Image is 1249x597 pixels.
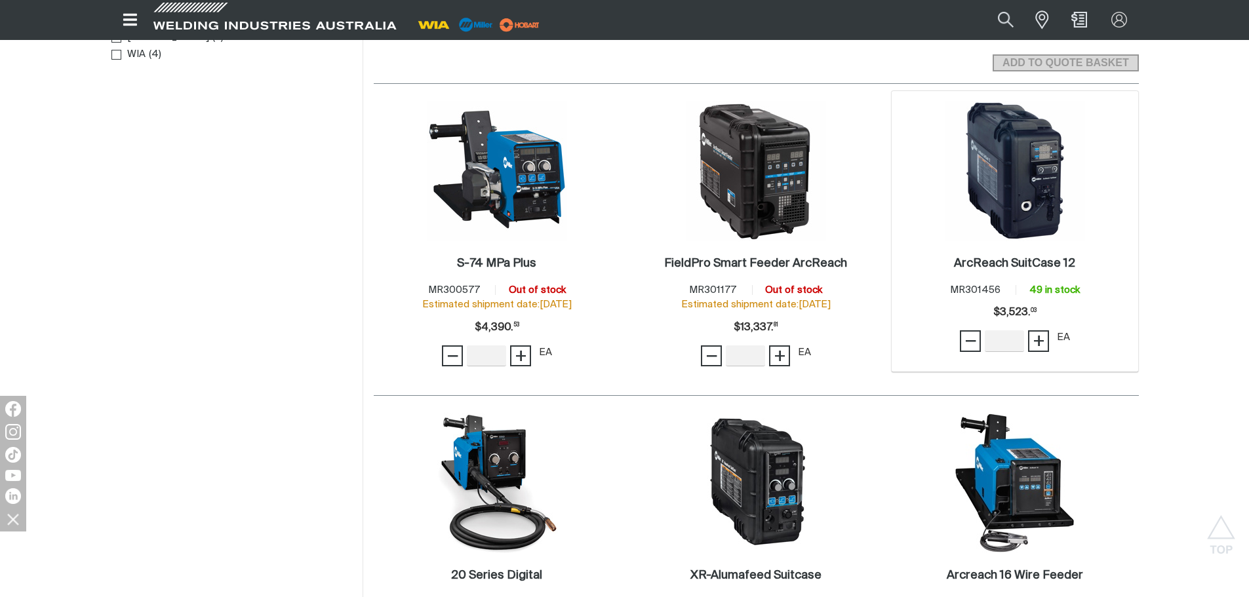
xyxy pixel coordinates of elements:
img: FieldPro Smart Feeder ArcReach [686,101,826,241]
a: 20 Series Digital [451,568,542,583]
a: ArcReach SuitCase 12 [954,256,1075,271]
a: Shopping cart (0 product(s)) [1069,12,1090,28]
button: Scroll to top [1206,515,1236,545]
span: 49 in stock [1029,285,1080,295]
span: Out of stock [765,285,822,295]
span: MR301177 [689,285,736,295]
img: hide socials [2,508,24,530]
div: Price [475,315,519,341]
button: Search products [983,5,1028,35]
div: Price [993,299,1037,326]
sup: 03 [1031,308,1037,313]
span: ( 4 ) [149,47,161,62]
img: S-74 MPa Plus [427,101,567,241]
span: Estimated shipment date: [DATE] [422,299,572,309]
a: WIA [111,46,146,64]
span: Estimated shipment date: [DATE] [681,299,831,309]
sup: 81 [774,322,778,328]
div: EA [1057,330,1070,345]
img: Facebook [5,401,21,417]
span: − [446,345,459,367]
span: − [964,330,977,352]
a: Arcreach 16 Wire Feeder [947,568,1083,583]
img: XR-Alumafeed Suitcase [686,413,826,553]
h2: S-74 MPa Plus [457,258,536,269]
span: − [705,345,718,367]
a: miller [496,20,544,29]
sup: 53 [513,322,519,328]
span: + [774,345,786,367]
h2: XR-Alumafeed Suitcase [690,569,822,581]
span: $3,523. [993,299,1037,326]
h2: 20 Series Digital [451,569,542,581]
img: TikTok [5,447,21,463]
div: Price [734,315,778,341]
h2: ArcReach SuitCase 12 [954,258,1075,269]
img: miller [496,15,544,35]
img: 20 Series Digital [427,413,567,553]
span: MR301456 [950,285,1001,295]
h2: Arcreach 16 Wire Feeder [947,569,1083,581]
img: Arcreach 16 Wire Feeder [945,413,1085,553]
img: YouTube [5,470,21,481]
span: + [1033,330,1045,352]
h2: FieldPro Smart Feeder ArcReach [664,258,847,269]
a: FieldPro Smart Feeder ArcReach [664,256,847,271]
span: + [515,345,527,367]
a: S-74 MPa Plus [457,256,536,271]
img: ArcReach SuitCase 12 [945,101,1085,241]
div: EA [539,345,552,360]
span: Out of stock [509,285,566,295]
span: $4,390. [475,315,519,341]
img: Instagram [5,424,21,440]
span: WIA [127,47,146,62]
button: Add selected products to the shopping cart [993,54,1138,71]
input: Product name or item number... [967,5,1028,35]
section: Add to cart control [374,39,1139,75]
div: EA [798,345,811,360]
ul: Brand [111,29,351,64]
span: MR300577 [428,285,480,295]
a: XR-Alumafeed Suitcase [690,568,822,583]
span: ADD TO QUOTE BASKET [994,54,1137,71]
span: $13,337. [734,315,778,341]
img: LinkedIn [5,488,21,504]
